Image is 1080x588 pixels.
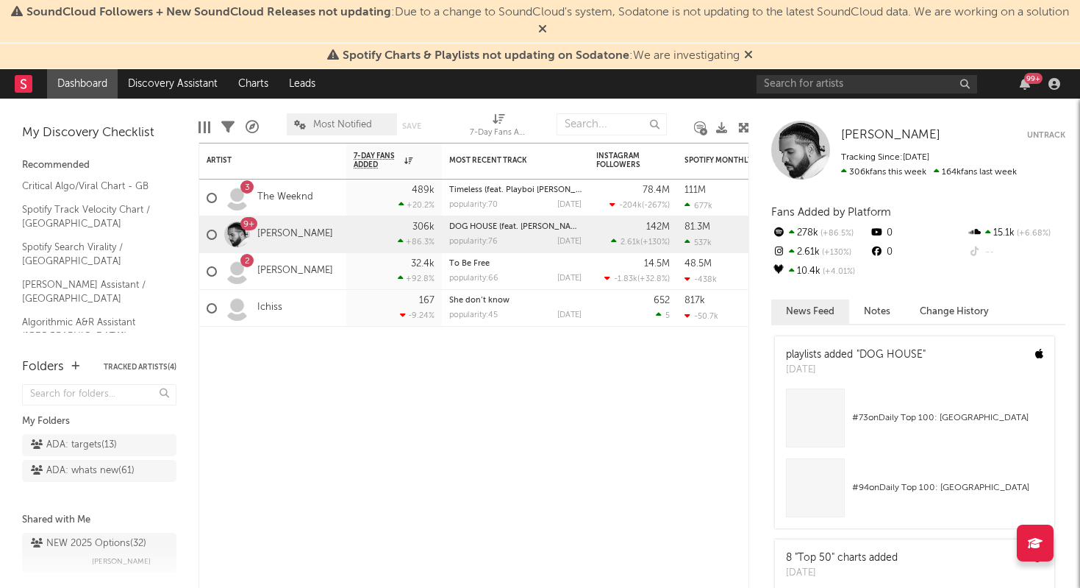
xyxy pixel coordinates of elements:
[841,168,1017,177] span: 164k fans last week
[684,274,717,284] div: -438k
[118,69,228,99] a: Discovery Assistant
[398,274,434,283] div: +92.8 %
[869,224,967,243] div: 0
[31,535,146,553] div: NEW 2025 Options ( 32 )
[775,389,1054,458] a: #73onDaily Top 100: [GEOGRAPHIC_DATA]
[771,243,869,262] div: 2.61k
[449,297,509,305] a: She don’t know
[640,275,668,283] span: +32.8 %
[786,347,926,363] div: playlists added
[246,106,259,149] div: A&R Pipeline
[771,300,849,324] button: News Feed
[684,156,795,165] div: Spotify Monthly Listeners
[104,364,176,371] button: Tracked Artists(4)
[744,50,753,62] span: Dismiss
[771,207,891,218] span: Fans Added by Platform
[449,223,582,231] div: DOG HOUSE (feat. Julia Wolf & Yeat)
[449,238,498,246] div: popularity: 76
[684,185,706,195] div: 111M
[419,296,434,305] div: 167
[557,201,582,209] div: [DATE]
[449,186,582,194] div: Timeless (feat. Playboi Carti & Doechii) - Remix
[596,152,648,169] div: Instagram Followers
[757,75,977,93] input: Search for artists
[412,222,434,232] div: 306k
[786,363,926,378] div: [DATE]
[207,156,317,165] div: Artist
[22,178,162,194] a: Critical Algo/Viral Chart - GB
[1015,230,1051,238] span: +6.68 %
[684,311,718,321] div: -50.7k
[22,358,64,376] div: Folders
[22,434,176,456] a: ADA: targets(13)
[968,224,1065,243] div: 15.1k
[449,297,582,305] div: She don’t know
[643,238,668,247] span: +130 %
[1020,78,1030,90] button: 99+
[857,350,926,360] a: "DOG HOUSE"
[786,566,901,581] div: [DATE]
[221,106,235,149] div: Filters
[22,202,162,232] a: Spotify Track Velocity Chart / [GEOGRAPHIC_DATA]
[1024,73,1043,84] div: 99 +
[412,185,434,195] div: 489k
[402,122,421,130] button: Save
[22,277,162,307] a: [PERSON_NAME] Assistant / [GEOGRAPHIC_DATA]
[22,384,176,405] input: Search for folders...
[619,202,642,210] span: -204k
[771,262,869,281] div: 10.4k
[820,249,851,257] span: +130 %
[557,311,582,319] div: [DATE]
[257,228,333,241] a: [PERSON_NAME]
[257,302,282,314] a: Ichiss
[470,124,529,142] div: 7-Day Fans Added (7-Day Fans Added)
[22,460,176,482] a: ADA: whats new(61)
[22,124,176,142] div: My Discovery Checklist
[644,259,670,269] div: 14.5M
[400,311,434,320] div: -9.24 %
[684,296,705,305] div: 817k
[31,436,117,454] div: ADA: targets ( 13 )
[449,186,674,194] a: Timeless (feat. Playboi [PERSON_NAME] & Doechii) - Remix
[343,50,740,62] span: : We are investigating
[771,224,869,243] div: 278k
[684,201,712,210] div: 677k
[279,69,326,99] a: Leads
[614,275,637,283] span: -1.83k
[786,550,901,566] div: 8 "Top 50" charts added
[841,129,940,141] span: [PERSON_NAME]
[604,274,670,283] div: ( )
[470,106,529,149] div: 7-Day Fans Added (7-Day Fans Added)
[257,265,333,277] a: [PERSON_NAME]
[343,50,629,62] span: Spotify Charts & Playlists not updating on Sodatone
[557,274,582,283] div: [DATE]
[654,296,670,305] div: 652
[1027,128,1065,143] button: Untrack
[398,200,434,210] div: +20.2 %
[313,120,372,130] span: Most Notified
[820,268,855,276] span: +4.01 %
[644,202,668,210] span: -267 %
[621,238,640,247] span: 2.61k
[449,260,490,268] a: To Be Free
[775,458,1054,528] a: #94onDaily Top 100: [GEOGRAPHIC_DATA]
[398,237,434,247] div: +86.3 %
[841,168,926,177] span: 306k fans this week
[449,156,559,165] div: Most Recent Track
[449,260,582,268] div: To Be Free
[684,238,712,247] div: 537k
[609,200,670,210] div: ( )
[684,222,710,232] div: 81.3M
[852,479,1043,497] div: # 94 on Daily Top 100: [GEOGRAPHIC_DATA]
[92,553,151,570] span: [PERSON_NAME]
[849,300,905,324] button: Notes
[869,243,967,262] div: 0
[22,533,176,573] a: NEW 2025 Options(32)[PERSON_NAME]
[611,237,670,247] div: ( )
[449,311,498,319] div: popularity: 45
[257,191,313,204] a: The Weeknd
[47,69,118,99] a: Dashboard
[557,238,582,246] div: [DATE]
[26,7,1069,18] span: : Due to a change to SoundCloud's system, Sodatone is not updating to the latest SoundCloud data....
[841,128,940,143] a: [PERSON_NAME]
